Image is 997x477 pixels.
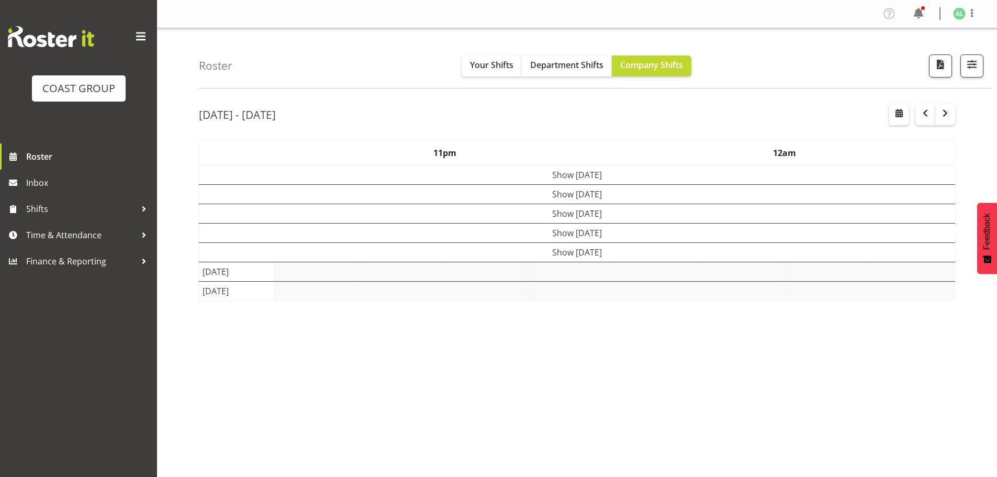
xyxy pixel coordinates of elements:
img: Rosterit website logo [8,26,94,47]
td: Show [DATE] [199,204,955,223]
td: Show [DATE] [199,184,955,204]
span: Shifts [26,201,136,217]
span: Company Shifts [620,59,683,71]
td: [DATE] [199,262,275,281]
span: Roster [26,149,152,164]
th: 12am [615,141,955,165]
button: Select a specific date within the roster. [889,104,909,125]
span: Your Shifts [470,59,513,71]
h2: [DATE] - [DATE] [199,108,276,121]
div: COAST GROUP [42,81,115,96]
span: Feedback [982,213,992,250]
td: [DATE] [199,281,275,301]
h4: Roster [199,60,232,72]
td: Show [DATE] [199,165,955,185]
span: Inbox [26,175,152,191]
td: Show [DATE] [199,223,955,242]
button: Your Shifts [462,56,522,76]
button: Filter Shifts [960,54,983,77]
button: Department Shifts [522,56,612,76]
span: Finance & Reporting [26,253,136,269]
button: Feedback - Show survey [977,203,997,274]
span: Time & Attendance [26,227,136,243]
span: Department Shifts [530,59,603,71]
button: Download a PDF of the roster according to the set date range. [929,54,952,77]
img: annie-lister1125.jpg [953,7,966,20]
td: Show [DATE] [199,242,955,262]
button: Company Shifts [612,56,691,76]
th: 11pm [275,141,615,165]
